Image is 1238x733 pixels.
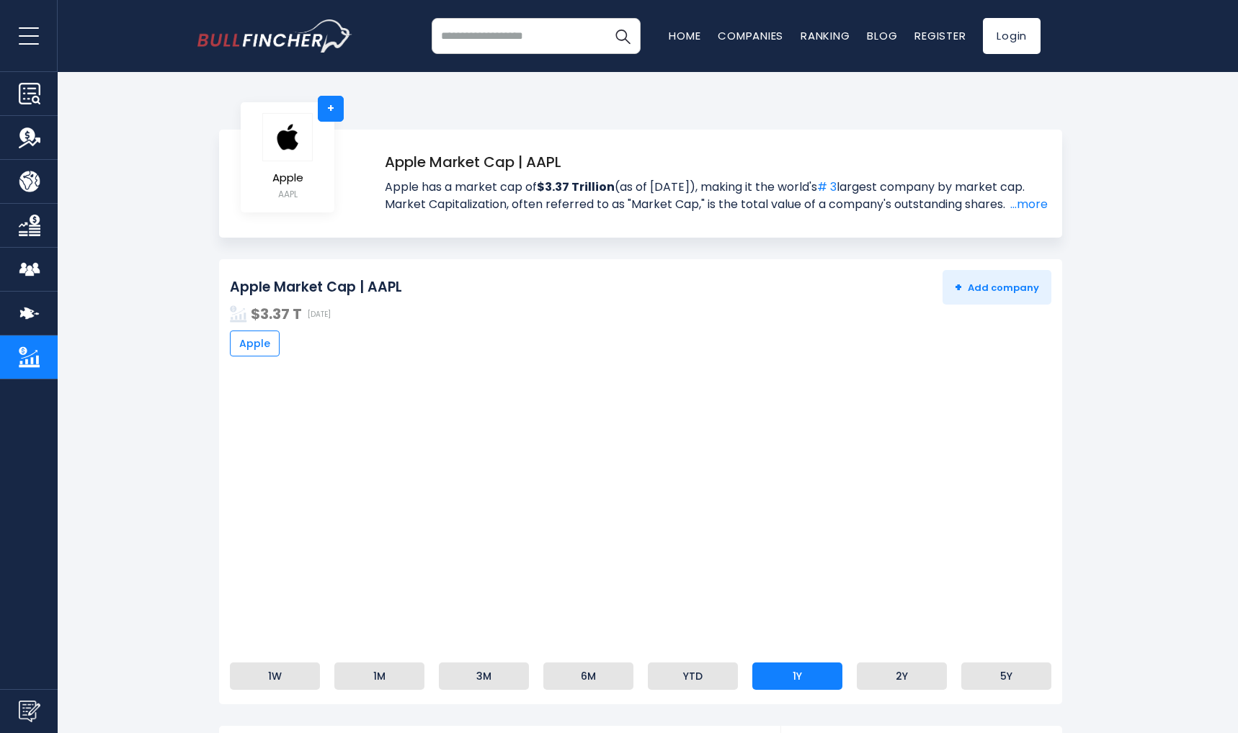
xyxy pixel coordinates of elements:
[983,18,1041,54] a: Login
[817,179,837,195] a: # 3
[943,270,1051,305] button: +Add company
[955,279,962,295] strong: +
[197,19,352,53] a: Go to homepage
[385,179,1048,213] span: Apple has a market cap of (as of [DATE]), making it the world's largest company by market cap. Ma...
[867,28,897,43] a: Blog
[262,188,313,201] small: AAPL
[914,28,966,43] a: Register
[262,113,313,161] img: logo
[262,172,313,184] span: Apple
[605,18,641,54] button: Search
[385,151,1048,173] h1: Apple Market Cap | AAPL
[230,662,320,690] li: 1W
[1007,196,1048,213] a: ...more
[648,662,738,690] li: YTD
[801,28,850,43] a: Ranking
[334,662,424,690] li: 1M
[230,279,402,297] h2: Apple Market Cap | AAPL
[537,179,615,195] strong: $3.37 Trillion
[239,337,270,350] span: Apple
[543,662,633,690] li: 6M
[230,305,247,323] img: addasd
[251,304,302,324] strong: $3.37 T
[955,281,1039,294] span: Add company
[308,310,331,319] span: [DATE]
[262,112,313,202] a: Apple AAPL
[752,662,842,690] li: 1Y
[197,19,352,53] img: bullfincher logo
[718,28,783,43] a: Companies
[669,28,700,43] a: Home
[318,96,344,122] a: +
[439,662,529,690] li: 3M
[961,662,1051,690] li: 5Y
[857,662,947,690] li: 2Y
